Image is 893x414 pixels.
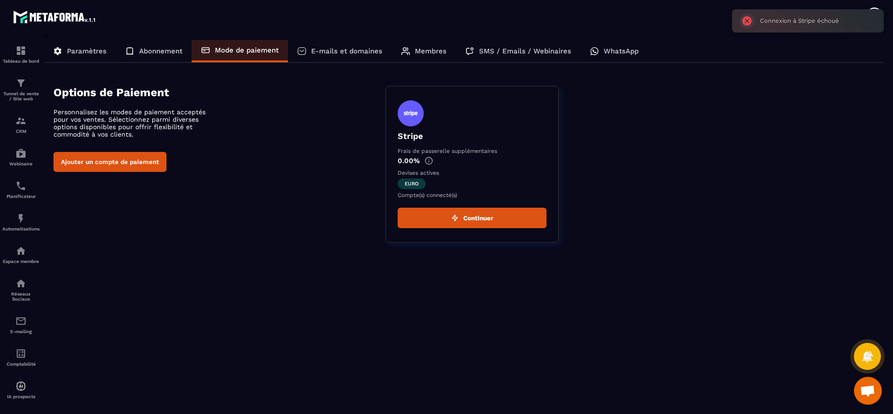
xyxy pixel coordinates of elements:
[2,309,40,341] a: emailemailE-mailing
[398,148,546,154] p: Frais de passerelle supplémentaires
[2,71,40,108] a: formationformationTunnel de vente / Site web
[215,46,279,54] p: Mode de paiement
[15,45,27,56] img: formation
[2,271,40,309] a: social-networksocial-networkRéseaux Sociaux
[2,329,40,334] p: E-mailing
[2,108,40,141] a: formationformationCRM
[479,47,571,55] p: SMS / Emails / Webinaires
[67,47,107,55] p: Paramètres
[451,214,459,222] img: zap.8ac5aa27.svg
[15,348,27,359] img: accountant
[2,291,40,302] p: Réseaux Sociaux
[2,91,40,101] p: Tunnel de vente / Site web
[13,8,97,25] img: logo
[2,173,40,206] a: schedulerschedulerPlanificateur
[2,161,40,166] p: Webinaire
[415,47,446,55] p: Membres
[53,152,167,172] button: Ajouter un compte de paiement
[15,180,27,191] img: scheduler
[854,377,882,405] a: Ouvrir le chat
[2,259,40,264] p: Espace membre
[398,131,546,141] p: Stripe
[311,47,382,55] p: E-mails et domaines
[2,238,40,271] a: automationsautomationsEspace membre
[2,38,40,71] a: formationformationTableau de bord
[398,100,424,126] img: stripe.9bed737a.svg
[398,157,546,165] p: 0.00%
[398,170,546,176] p: Devises actives
[15,78,27,89] img: formation
[15,315,27,327] img: email
[2,361,40,367] p: Comptabilité
[15,213,27,224] img: automations
[53,86,386,99] h4: Options de Paiement
[2,129,40,134] p: CRM
[2,226,40,231] p: Automatisations
[2,59,40,64] p: Tableau de bord
[15,245,27,256] img: automations
[2,141,40,173] a: automationsautomationsWebinaire
[2,394,40,399] p: IA prospects
[44,31,884,256] div: >
[53,108,216,138] p: Personnalisez les modes de paiement acceptés pour vos ventes. Sélectionnez parmi diverses options...
[15,278,27,289] img: social-network
[2,206,40,238] a: automationsautomationsAutomatisations
[2,194,40,199] p: Planificateur
[139,47,182,55] p: Abonnement
[398,192,546,198] p: Compte(s) connecté(s)
[15,148,27,159] img: automations
[604,47,639,55] p: WhatsApp
[2,341,40,374] a: accountantaccountantComptabilité
[398,208,546,228] button: Continuer
[398,178,426,189] span: euro
[425,157,433,165] img: info-gr.5499bf25.svg
[15,115,27,126] img: formation
[15,381,27,392] img: automations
